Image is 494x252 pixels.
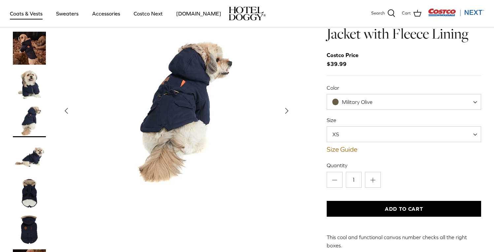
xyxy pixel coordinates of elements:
button: Next [280,104,294,118]
span: $39.99 [327,51,365,69]
a: Thumbnail Link [13,32,46,65]
a: Thumbnail Link [13,177,46,210]
label: Quantity [327,162,481,169]
a: Thumbnail Link [13,68,46,101]
span: Military Olive [327,99,386,106]
span: Military Olive [327,94,481,110]
a: Accessories [86,2,126,25]
a: Coats & Vests [4,2,49,25]
p: This cool and functional canvas number checks all the right boxes. [327,233,481,250]
label: Color [327,84,481,91]
input: Quantity [346,172,362,188]
img: hoteldoggycom [229,7,266,20]
a: Thumbnail Link [13,213,46,246]
a: hoteldoggy.com hoteldoggycom [229,7,266,20]
a: Search [371,9,395,18]
span: Cart [402,10,411,17]
span: Search [371,10,385,17]
a: [DOMAIN_NAME] [170,2,227,25]
h1: Hooded Utility Parka Jacket with Fleece Lining [327,6,481,43]
a: Thumbnail Link [13,141,46,173]
a: Visit Costco Next [428,13,484,17]
span: XS [327,131,352,138]
a: Size Guide [327,145,481,153]
span: XS [327,126,481,142]
label: Size [327,116,481,124]
button: Previous [59,104,74,118]
button: Add to Cart [327,201,481,217]
a: Costco Next [128,2,169,25]
a: Show Gallery [59,32,294,190]
img: Costco Next [428,8,484,16]
a: Cart [402,9,421,18]
a: Sweaters [50,2,84,25]
span: Military Olive [342,99,373,105]
a: Thumbnail Link [13,104,46,137]
div: Costco Price [327,51,358,60]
